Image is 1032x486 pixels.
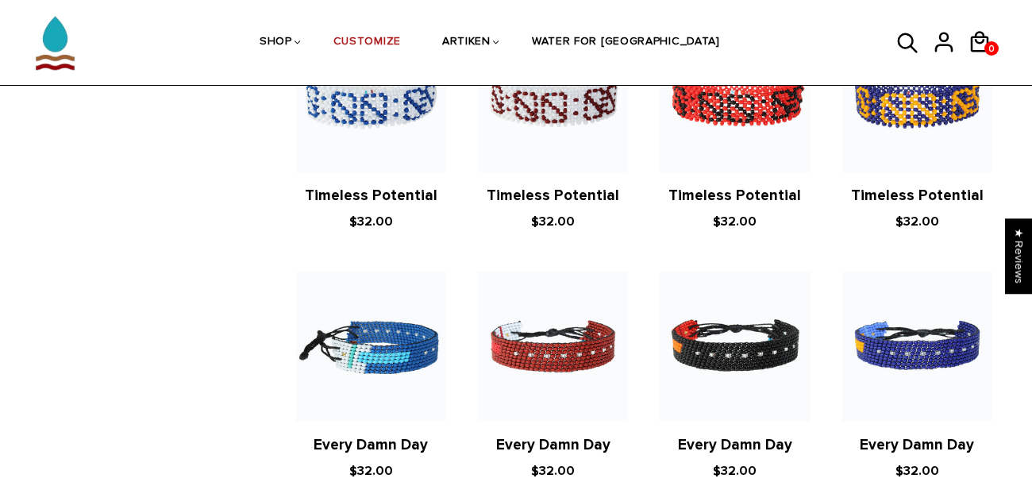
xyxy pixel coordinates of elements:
[531,214,575,229] span: $32.00
[984,41,999,56] a: 0
[713,214,757,229] span: $32.00
[532,1,720,85] a: WATER FOR [GEOGRAPHIC_DATA]
[984,39,999,59] span: 0
[895,463,939,479] span: $32.00
[678,436,792,454] a: Every Damn Day
[260,1,292,85] a: SHOP
[860,436,974,454] a: Every Damn Day
[305,187,437,205] a: Timeless Potential
[349,463,393,479] span: $32.00
[895,214,939,229] span: $32.00
[851,187,984,205] a: Timeless Potential
[314,436,428,454] a: Every Damn Day
[442,1,491,85] a: ARTIKEN
[531,463,575,479] span: $32.00
[668,187,801,205] a: Timeless Potential
[1005,218,1032,294] div: Click to open Judge.me floating reviews tab
[713,463,757,479] span: $32.00
[349,214,393,229] span: $32.00
[333,1,401,85] a: CUSTOMIZE
[496,436,610,454] a: Every Damn Day
[487,187,619,205] a: Timeless Potential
